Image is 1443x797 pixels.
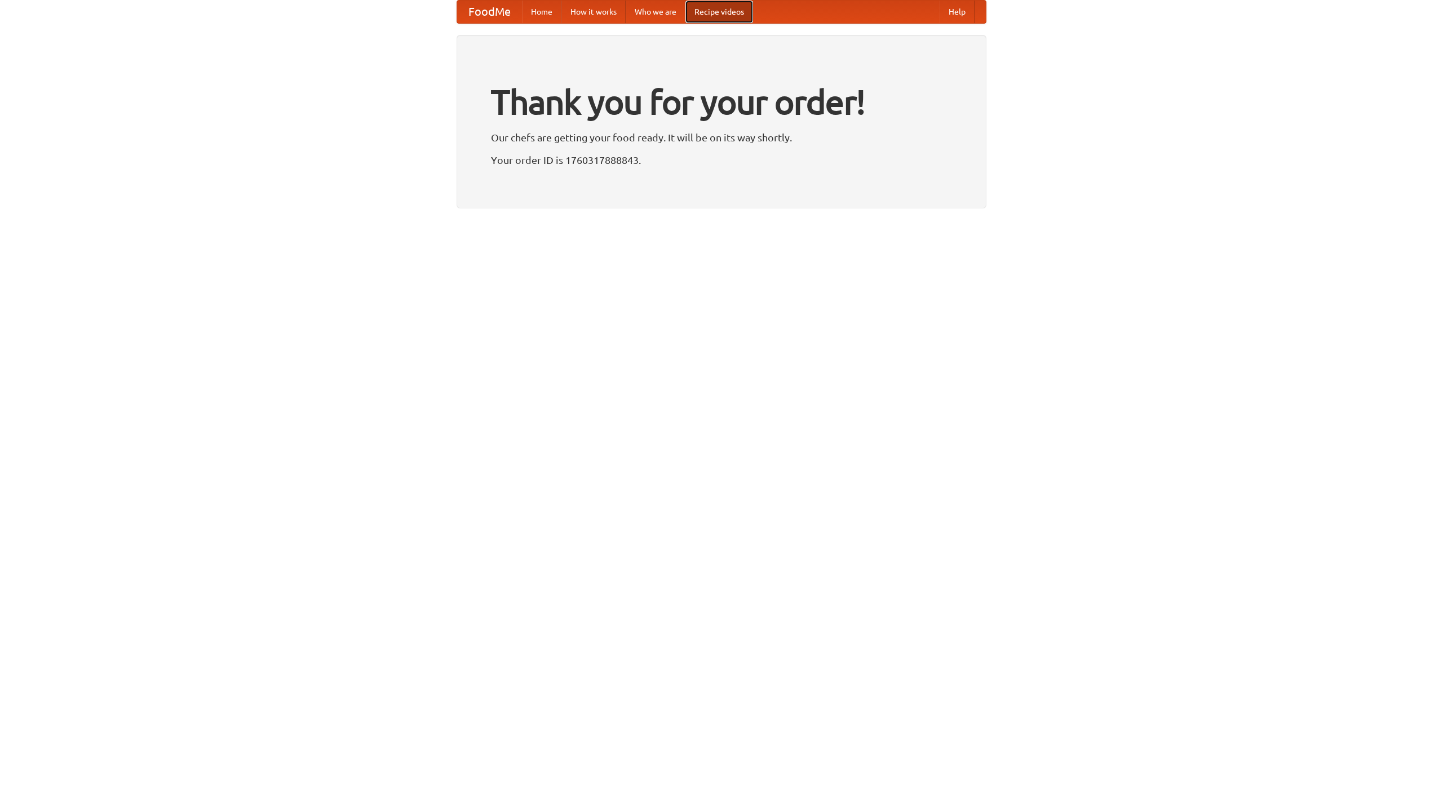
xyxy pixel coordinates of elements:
a: Who we are [626,1,685,23]
a: Home [522,1,561,23]
a: FoodMe [457,1,522,23]
a: Recipe videos [685,1,753,23]
a: How it works [561,1,626,23]
h1: Thank you for your order! [491,75,952,129]
p: Your order ID is 1760317888843. [491,152,952,168]
p: Our chefs are getting your food ready. It will be on its way shortly. [491,129,952,146]
a: Help [940,1,975,23]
